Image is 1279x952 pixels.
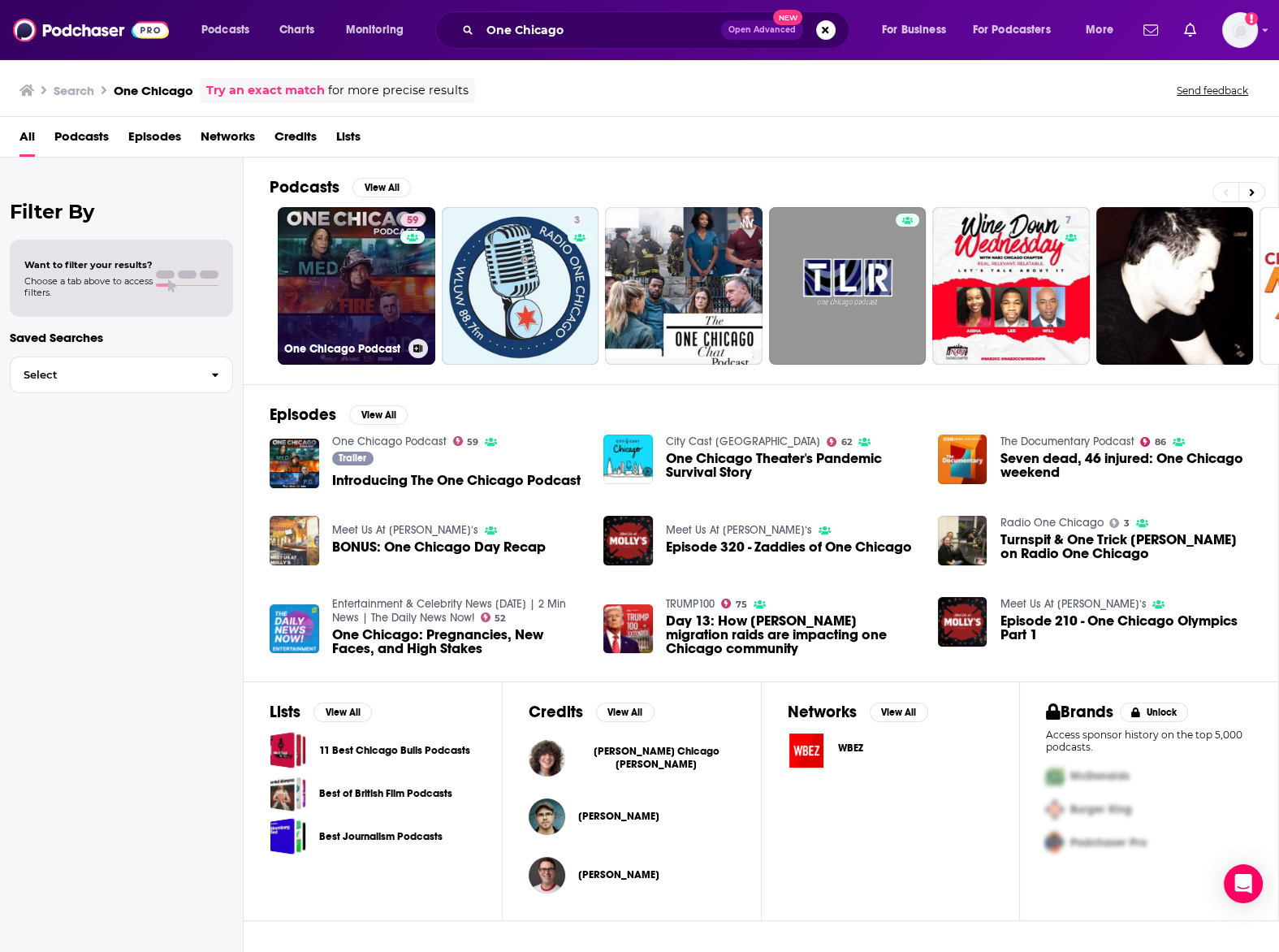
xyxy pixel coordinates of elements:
span: Want to filter your results? [24,259,153,270]
a: 3 [442,207,599,365]
img: Seven dead, 46 injured: One Chicago weekend [938,435,987,484]
p: Saved Searches [10,330,233,345]
a: Best of British Film Podcasts [270,775,306,811]
span: More [1086,19,1113,41]
a: PodcastsView All [270,177,411,197]
a: Amanda Chicago Lewis [578,745,735,771]
button: View All [870,703,928,722]
a: Charts [269,17,324,43]
a: Lists [336,123,361,157]
img: Day 13: How Trump's migration raids are impacting one Chicago community [603,604,653,654]
span: for more precise results [328,81,469,100]
button: Show profile menu [1222,12,1258,48]
a: Introducing The One Chicago Podcast [270,439,319,488]
a: 11 Best Chicago Bulls Podcasts [319,742,470,759]
img: BONUS: One Chicago Day Recap [270,516,319,565]
span: Choose a tab above to access filters. [24,275,153,298]
a: Show notifications dropdown [1177,16,1203,44]
button: View All [349,405,408,425]
h3: One Chicago [114,83,193,98]
span: [PERSON_NAME] [578,868,659,881]
button: open menu [962,17,1074,43]
span: Credits [274,123,317,157]
a: One Chicago: Pregnancies, New Faces, and High Stakes [332,628,585,656]
button: James D'AmatoJames D'Amato [529,849,735,901]
a: 59 [453,436,479,446]
button: Amanda Chicago LewisAmanda Chicago Lewis [529,732,735,784]
a: James D'Amato [578,868,659,881]
span: [PERSON_NAME] [578,810,659,823]
button: open menu [1074,17,1134,43]
span: Networks [201,123,255,157]
a: TRUMP100 [666,597,715,611]
a: Show notifications dropdown [1137,16,1164,44]
span: Podcasts [201,19,249,41]
span: WBEZ [838,742,863,755]
a: 86 [1140,437,1166,447]
span: 3 [574,213,580,229]
img: Episode 210 - One Chicago Olympics Part 1 [938,597,987,647]
a: WBEZ logoWBEZ [788,732,994,769]
img: Third Pro Logo [1039,826,1070,859]
span: 59 [467,439,478,446]
span: One Chicago Theater's Pandemic Survival Story [666,452,918,479]
p: Access sponsor history on the top 5,000 podcasts. [1046,729,1252,753]
svg: Add a profile image [1245,12,1258,25]
a: Best Journalism Podcasts [319,828,443,846]
a: Best of British Film Podcasts [319,785,452,803]
img: User Profile [1222,12,1258,48]
img: One Chicago: Pregnancies, New Faces, and High Stakes [270,604,319,654]
span: BONUS: One Chicago Day Recap [332,540,546,554]
h2: Lists [270,702,300,722]
img: One Chicago Theater's Pandemic Survival Story [603,435,653,484]
a: ListsView All [270,702,372,722]
a: Episode 320 - Zaddies of One Chicago [666,540,912,554]
a: 75 [721,599,747,608]
a: Seven dead, 46 injured: One Chicago weekend [1000,452,1252,479]
a: 7 [932,207,1090,365]
span: Introducing The One Chicago Podcast [332,474,581,487]
a: Ryan O’Neil [578,810,659,823]
a: 59 [400,214,425,227]
a: James D'Amato [529,857,565,894]
h2: Brands [1046,702,1113,722]
span: Logged in as anna.andree [1222,12,1258,48]
span: All [19,123,35,157]
a: 52 [481,612,506,622]
span: Turnspit & One Trick [PERSON_NAME] on Radio One Chicago [1000,533,1252,560]
a: Episodes [128,123,181,157]
a: Podcasts [54,123,109,157]
h2: Filter By [10,200,233,223]
span: 86 [1155,439,1166,446]
a: One Chicago Podcast [332,435,447,448]
span: Podchaser Pro [1070,836,1147,850]
span: For Business [882,19,946,41]
h2: Podcasts [270,177,339,197]
img: Second Pro Logo [1039,793,1070,826]
span: Charts [279,19,314,41]
a: Episode 210 - One Chicago Olympics Part 1 [1000,614,1252,642]
a: Day 13: How Trump's migration raids are impacting one Chicago community [666,614,918,656]
button: Ryan O’NeilRyan O’Neil [529,790,735,842]
a: Meet Us At Molly‘s [1000,597,1146,611]
button: open menu [335,17,425,43]
a: 3 [568,214,586,227]
a: Ryan O’Neil [529,798,565,835]
div: Search podcasts, credits, & more... [451,11,865,49]
img: Podchaser - Follow, Share and Rate Podcasts [13,15,169,45]
span: [PERSON_NAME] Chicago [PERSON_NAME] [578,745,735,771]
span: 7 [1065,213,1071,229]
a: Episode 320 - Zaddies of One Chicago [603,516,653,565]
a: Meet Us At Molly‘s [332,523,478,537]
a: 3 [1109,518,1130,528]
img: Turnspit & One Trick Tony on Radio One Chicago [938,516,987,565]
